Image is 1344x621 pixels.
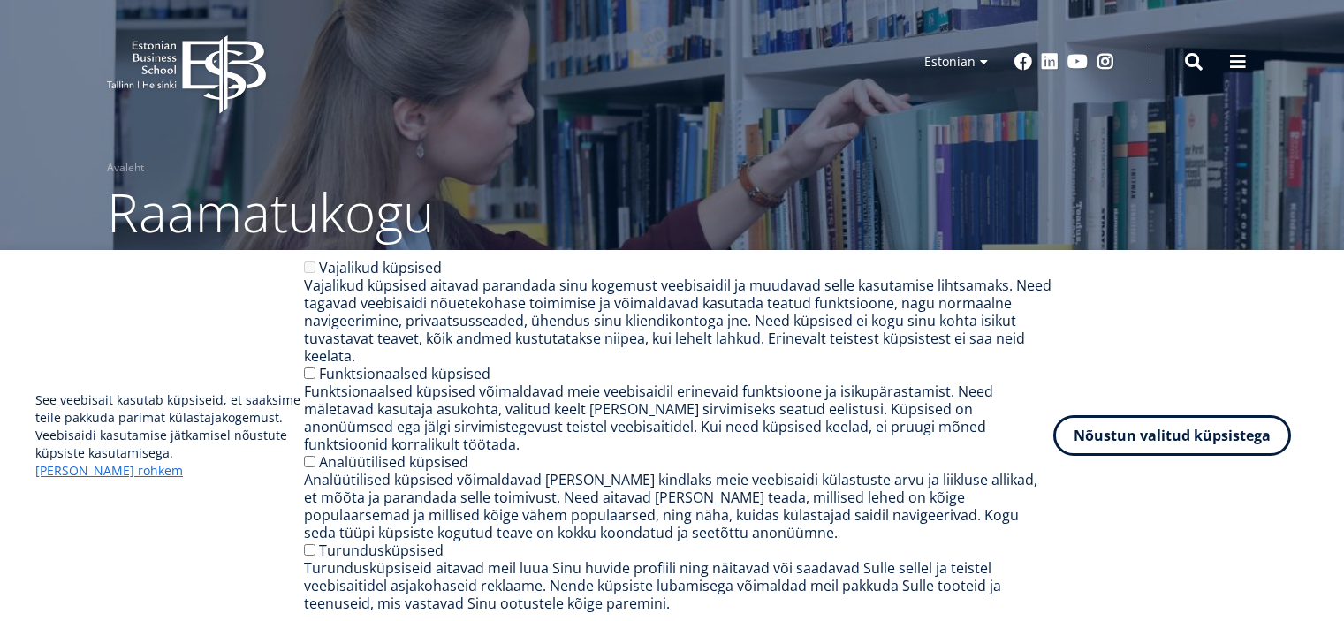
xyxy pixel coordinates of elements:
[107,176,434,248] span: Raamatukogu
[319,364,490,383] label: Funktsionaalsed küpsised
[1097,53,1114,71] a: Instagram
[35,462,183,480] a: [PERSON_NAME] rohkem
[304,276,1053,365] div: Vajalikud küpsised aitavad parandada sinu kogemust veebisaidil ja muudavad selle kasutamise lihts...
[1041,53,1059,71] a: Linkedin
[107,159,144,177] a: Avaleht
[319,541,444,560] label: Turundusküpsised
[1067,53,1088,71] a: Youtube
[1053,415,1291,456] button: Nõustun valitud küpsistega
[319,452,468,472] label: Analüütilised küpsised
[319,258,442,277] label: Vajalikud küpsised
[35,391,304,480] p: See veebisait kasutab küpsiseid, et saaksime teile pakkuda parimat külastajakogemust. Veebisaidi ...
[304,559,1053,612] div: Turundusküpsiseid aitavad meil luua Sinu huvide profiili ning näitavad või saadavad Sulle sellel ...
[304,382,1053,453] div: Funktsionaalsed küpsised võimaldavad meie veebisaidil erinevaid funktsioone ja isikupärastamist. ...
[304,471,1053,541] div: Analüütilised küpsised võimaldavad [PERSON_NAME] kindlaks meie veebisaidi külastuste arvu ja liik...
[1014,53,1032,71] a: Facebook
